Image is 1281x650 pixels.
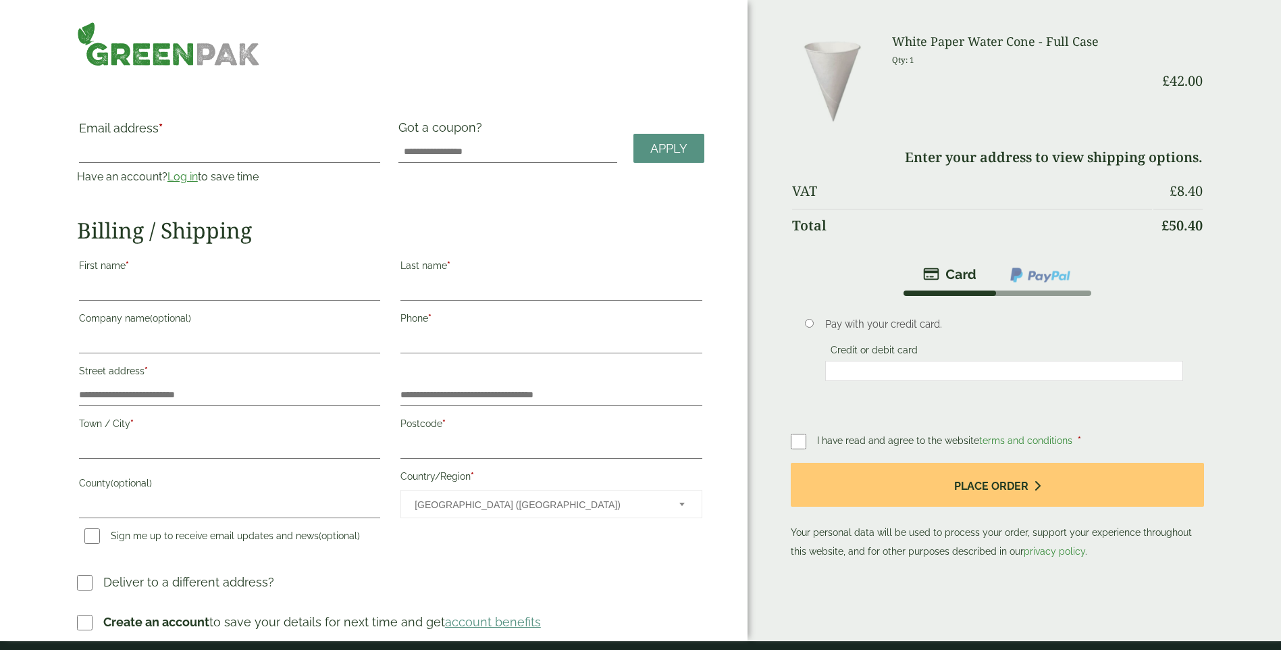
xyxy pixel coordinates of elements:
h2: Billing / Shipping [77,218,704,243]
span: (optional) [319,530,360,541]
abbr: required [126,260,129,271]
bdi: 42.00 [1162,72,1203,90]
span: Apply [650,141,687,156]
label: Got a coupon? [398,120,488,141]
span: United Kingdom (UK) [415,491,660,519]
bdi: 50.40 [1161,216,1203,234]
label: Last name [400,256,702,279]
abbr: required [130,418,134,429]
p: to save your details for next time and get [103,613,541,631]
label: Credit or debit card [825,345,923,359]
a: privacy policy [1024,546,1085,557]
th: Total [792,209,1153,242]
span: Country/Region [400,490,702,518]
label: Postcode [400,414,702,437]
span: £ [1162,72,1170,90]
strong: Create an account [103,615,209,629]
span: (optional) [111,478,152,489]
span: I have read and agree to the website [817,435,1075,446]
iframe: Secure card payment input frame [829,365,1179,377]
label: Email address [79,122,380,141]
h3: White Paper Water Cone - Full Case [892,34,1152,49]
span: £ [1170,182,1177,200]
abbr: required [159,121,163,135]
img: ppcp-gateway.png [1009,266,1072,284]
img: GreenPak Supplies [77,22,260,66]
input: Sign me up to receive email updates and news(optional) [84,528,100,544]
abbr: required [145,366,148,376]
label: Town / City [79,414,380,437]
small: Qty: 1 [892,55,914,65]
button: Place order [791,463,1205,507]
td: Enter your address to view shipping options. [792,141,1203,174]
label: Sign me up to receive email updates and news [79,530,365,545]
label: Street address [79,361,380,384]
abbr: required [471,471,474,482]
p: Pay with your credit card. [825,317,1183,332]
a: terms and conditions [979,435,1072,446]
abbr: required [1078,435,1081,446]
a: Log in [167,170,198,183]
abbr: required [447,260,450,271]
a: account benefits [445,615,541,629]
abbr: required [442,418,446,429]
span: £ [1161,216,1169,234]
label: Company name [79,309,380,332]
a: Apply [633,134,704,163]
label: Phone [400,309,702,332]
p: Have an account? to save time [77,169,382,185]
p: Your personal data will be used to process your order, support your experience throughout this we... [791,463,1205,561]
bdi: 8.40 [1170,182,1203,200]
label: Country/Region [400,467,702,490]
label: County [79,474,380,497]
abbr: required [428,313,432,324]
img: stripe.png [923,266,976,282]
span: (optional) [150,313,191,324]
th: VAT [792,175,1153,207]
label: First name [79,256,380,279]
p: Deliver to a different address? [103,573,274,591]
